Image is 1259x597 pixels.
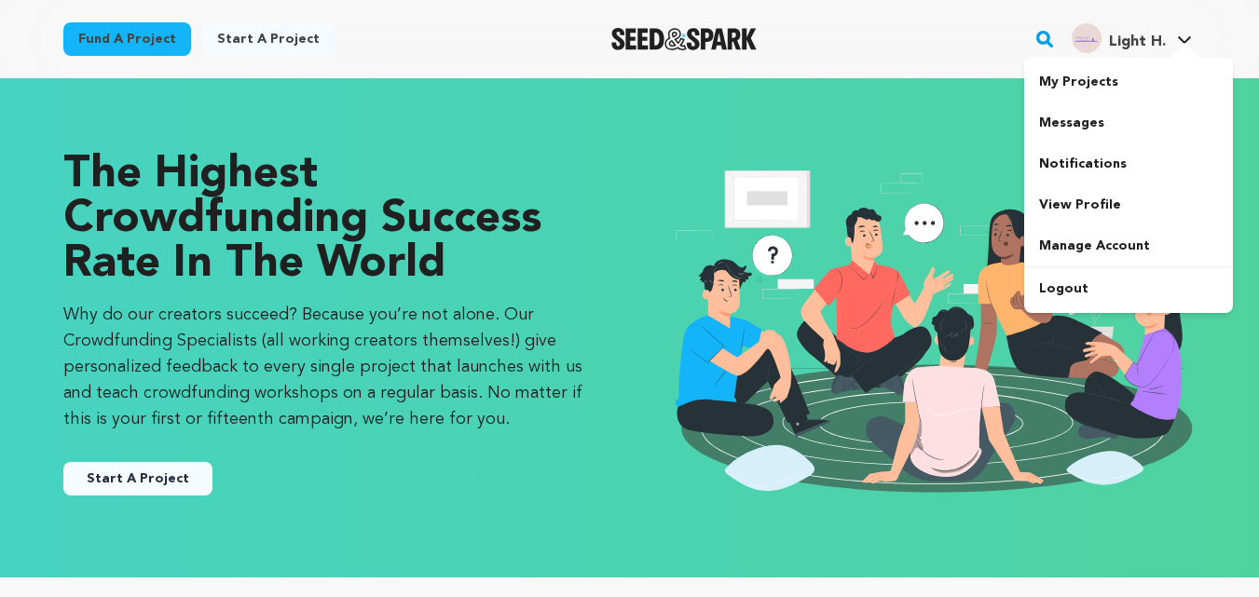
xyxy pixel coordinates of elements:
a: Logout [1024,268,1233,309]
p: The Highest Crowdfunding Success Rate in the World [63,153,593,287]
a: Manage Account [1024,225,1233,266]
span: Light H.'s Profile [1068,20,1196,59]
img: cbc815542835f5e5.png [1072,23,1102,53]
a: Start a project [202,22,335,56]
a: Messages [1024,102,1233,143]
img: Seed&Spark Logo Dark Mode [611,28,758,50]
span: Light H. [1109,34,1166,49]
a: View Profile [1024,184,1233,225]
a: My Projects [1024,61,1233,102]
button: Start A Project [63,462,212,495]
img: seedandspark start project illustration image [667,153,1197,503]
div: Light H.'s Profile [1072,23,1166,53]
a: Seed&Spark Homepage [611,28,758,50]
a: Notifications [1024,143,1233,184]
a: Light H.'s Profile [1068,20,1196,53]
a: Fund a project [63,22,191,56]
p: Why do our creators succeed? Because you’re not alone. Our Crowdfunding Specialists (all working ... [63,302,593,432]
